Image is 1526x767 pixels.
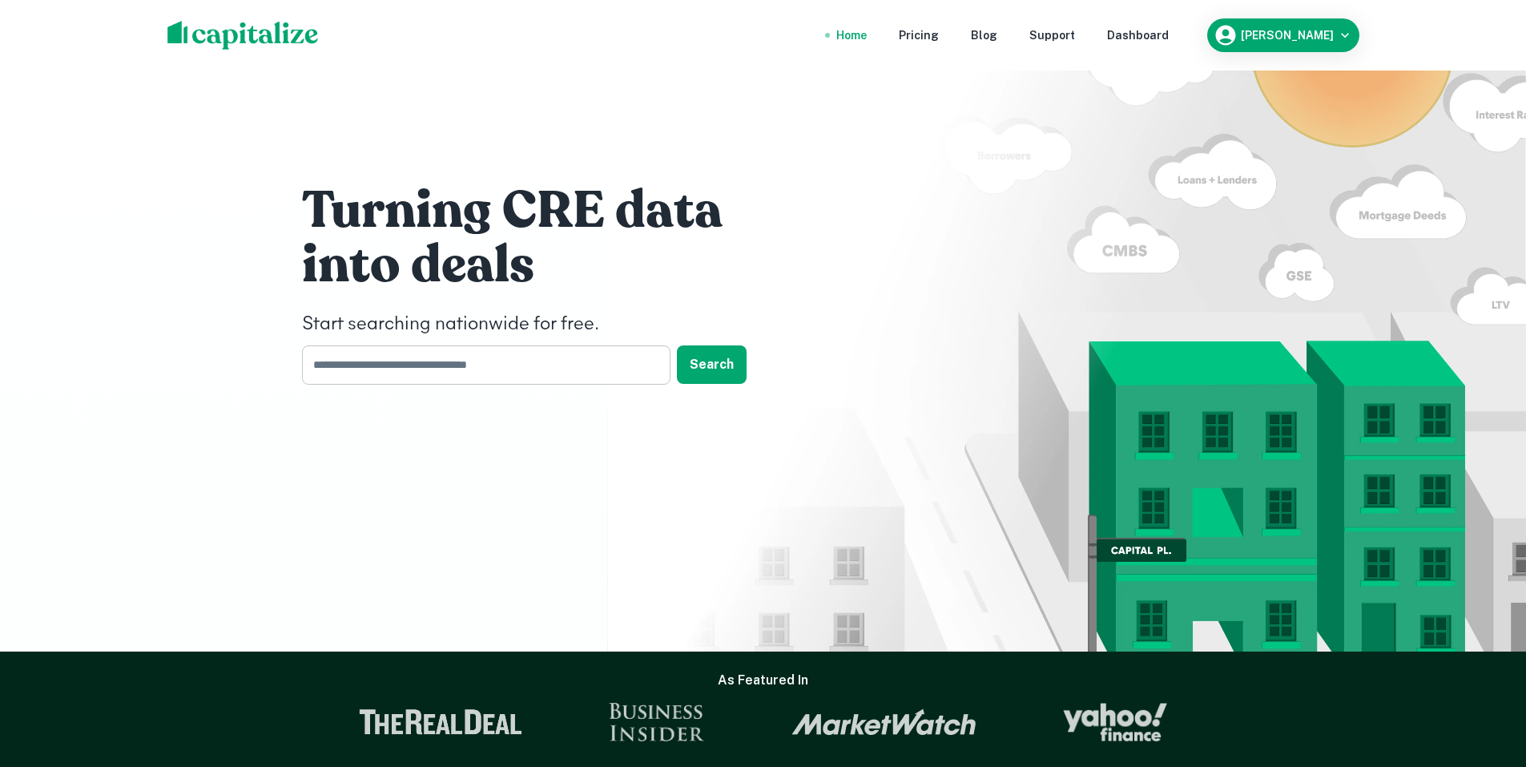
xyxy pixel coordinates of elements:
[1029,26,1075,44] a: Support
[609,703,705,741] img: Business Insider
[359,709,522,735] img: The Real Deal
[677,345,747,384] button: Search
[1241,30,1334,41] h6: [PERSON_NAME]
[167,21,319,50] img: capitalize-logo.png
[1063,703,1167,741] img: Yahoo Finance
[302,179,783,243] h1: Turning CRE data
[791,708,976,736] img: Market Watch
[1446,639,1526,716] iframe: Chat Widget
[1207,18,1359,52] button: [PERSON_NAME]
[302,310,783,339] h4: Start searching nationwide for free.
[899,26,939,44] a: Pricing
[718,671,808,690] h6: As Featured In
[836,26,867,44] a: Home
[971,26,997,44] a: Blog
[302,233,783,297] h1: into deals
[1107,26,1169,44] a: Dashboard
